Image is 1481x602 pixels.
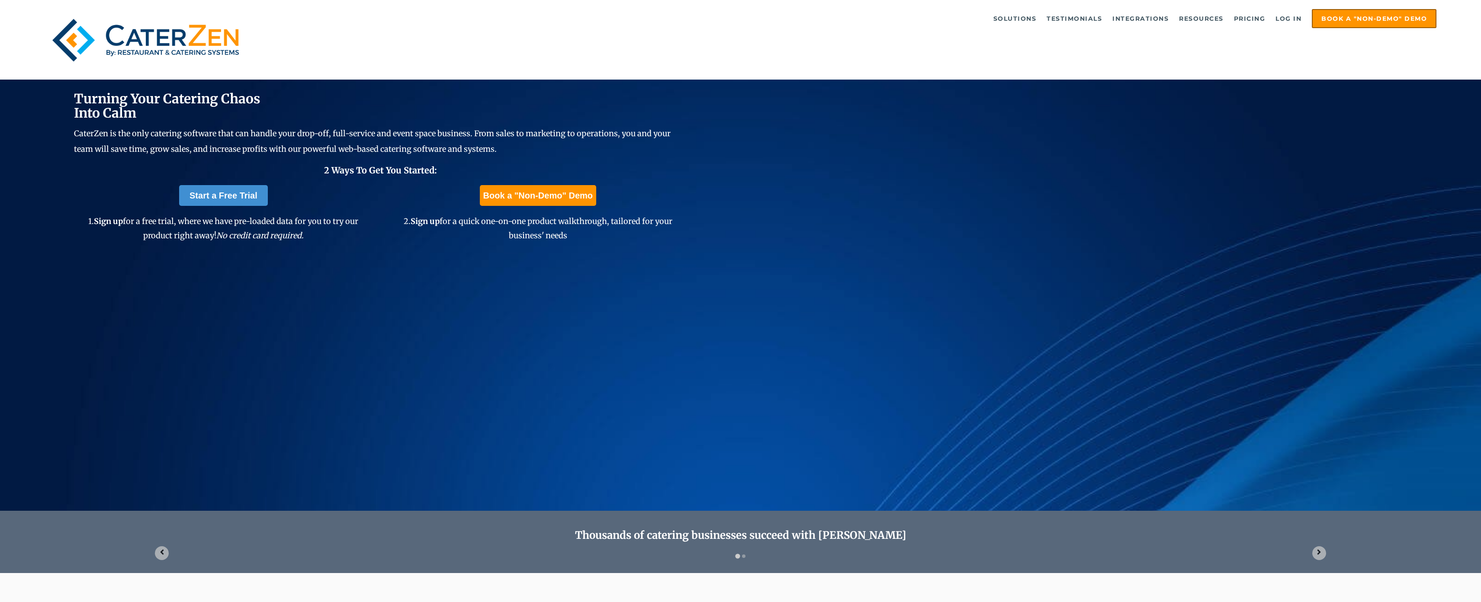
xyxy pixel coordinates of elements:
[148,529,1333,542] h2: Thousands of catering businesses succeed with [PERSON_NAME]
[94,216,123,226] span: Sign up
[731,552,750,559] div: Select a slide to show
[1108,10,1173,27] a: Integrations
[1271,10,1306,27] a: Log in
[45,9,247,71] img: caterzen
[324,165,437,176] span: 2 Ways To Get You Started:
[989,10,1041,27] a: Solutions
[411,216,440,226] span: Sign up
[74,90,260,121] span: Turning Your Catering Chaos Into Calm
[179,185,268,206] a: Start a Free Trial
[742,554,745,558] button: Go to slide 2
[1230,10,1270,27] a: Pricing
[735,554,740,558] button: Go to slide 1
[1312,546,1326,560] button: Next slide
[1312,9,1436,28] a: Book a "Non-Demo" Demo
[480,185,596,206] a: Book a "Non-Demo" Demo
[283,9,1437,28] div: Navigation Menu
[148,547,1333,559] section: Image carousel with 2 slides.
[404,216,672,240] span: 2. for a quick one-on-one product walkthrough, tailored for your business' needs
[88,216,358,240] span: 1. for a free trial, where we have pre-loaded data for you to try our product right away!
[1042,10,1106,27] a: Testimonials
[155,546,169,560] button: Go to last slide
[1175,10,1228,27] a: Resources
[216,231,304,240] em: No credit card required.
[74,128,671,154] span: CaterZen is the only catering software that can handle your drop-off, full-service and event spac...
